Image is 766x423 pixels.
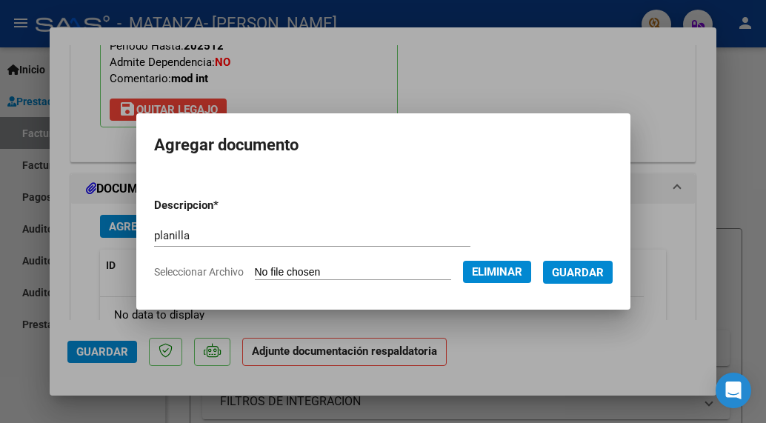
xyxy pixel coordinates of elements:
span: Eliminar [472,265,522,279]
span: Guardar [552,266,604,279]
p: Descripcion [154,197,292,214]
h2: Agregar documento [154,131,613,159]
span: Seleccionar Archivo [154,266,244,278]
div: Open Intercom Messenger [716,373,751,408]
button: Eliminar [463,261,531,283]
button: Guardar [543,261,613,284]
